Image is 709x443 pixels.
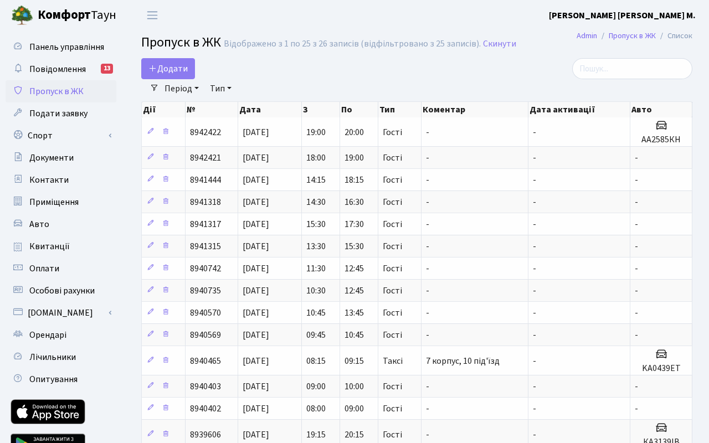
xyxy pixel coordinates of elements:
[483,39,516,49] a: Скинути
[243,262,269,275] span: [DATE]
[190,329,221,341] span: 8940569
[6,235,116,257] a: Квитанції
[190,126,221,138] span: 8942422
[635,403,638,415] span: -
[6,346,116,368] a: Лічильники
[190,429,221,441] span: 8939606
[6,324,116,346] a: Орендарі
[635,285,638,297] span: -
[426,152,429,164] span: -
[11,4,33,27] img: logo.png
[243,196,269,208] span: [DATE]
[306,240,326,253] span: 13:30
[635,380,638,393] span: -
[190,285,221,297] span: 8940735
[345,152,364,164] span: 19:00
[533,307,536,319] span: -
[635,152,638,164] span: -
[533,262,536,275] span: -
[6,169,116,191] a: Контакти
[549,9,696,22] b: [PERSON_NAME] [PERSON_NAME] М.
[383,220,402,229] span: Гості
[190,240,221,253] span: 8941315
[306,196,326,208] span: 14:30
[190,307,221,319] span: 8940570
[6,102,116,125] a: Подати заявку
[6,280,116,302] a: Особові рахунки
[383,308,402,317] span: Гості
[29,218,49,230] span: Авто
[29,351,76,363] span: Лічильники
[378,102,422,117] th: Тип
[345,429,364,441] span: 20:15
[6,368,116,390] a: Опитування
[383,198,402,207] span: Гості
[572,58,692,79] input: Пошук...
[243,126,269,138] span: [DATE]
[533,429,536,441] span: -
[160,79,203,98] a: Період
[29,262,59,275] span: Оплати
[29,196,79,208] span: Приміщення
[38,6,116,25] span: Таун
[533,240,536,253] span: -
[243,152,269,164] span: [DATE]
[426,329,429,341] span: -
[635,196,638,208] span: -
[383,128,402,137] span: Гості
[306,403,326,415] span: 08:00
[533,380,536,393] span: -
[190,152,221,164] span: 8942421
[306,355,326,367] span: 08:15
[345,196,364,208] span: 16:30
[306,218,326,230] span: 15:30
[243,174,269,186] span: [DATE]
[190,380,221,393] span: 8940403
[528,102,630,117] th: Дата активації
[306,262,326,275] span: 11:30
[635,218,638,230] span: -
[635,135,687,145] h5: АА2585КН
[426,126,429,138] span: -
[345,126,364,138] span: 20:00
[29,373,78,385] span: Опитування
[383,242,402,251] span: Гості
[345,380,364,393] span: 10:00
[243,329,269,341] span: [DATE]
[383,153,402,162] span: Гості
[306,285,326,297] span: 10:30
[29,285,95,297] span: Особові рахунки
[190,262,221,275] span: 8940742
[345,355,364,367] span: 09:15
[345,285,364,297] span: 12:45
[148,63,188,75] span: Додати
[190,355,221,367] span: 8940465
[345,218,364,230] span: 17:30
[533,403,536,415] span: -
[426,380,429,393] span: -
[243,355,269,367] span: [DATE]
[29,107,88,120] span: Подати заявку
[243,285,269,297] span: [DATE]
[306,174,326,186] span: 14:15
[383,264,402,273] span: Гості
[243,429,269,441] span: [DATE]
[560,24,709,48] nav: breadcrumb
[345,262,364,275] span: 12:45
[426,403,429,415] span: -
[635,262,638,275] span: -
[383,331,402,339] span: Гості
[426,307,429,319] span: -
[141,33,221,52] span: Пропуск в ЖК
[345,329,364,341] span: 10:45
[190,218,221,230] span: 8941317
[340,102,378,117] th: По
[306,152,326,164] span: 18:00
[383,382,402,391] span: Гості
[6,191,116,213] a: Приміщення
[656,30,692,42] li: Список
[630,102,692,117] th: Авто
[29,240,70,253] span: Квитанції
[533,152,536,164] span: -
[533,126,536,138] span: -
